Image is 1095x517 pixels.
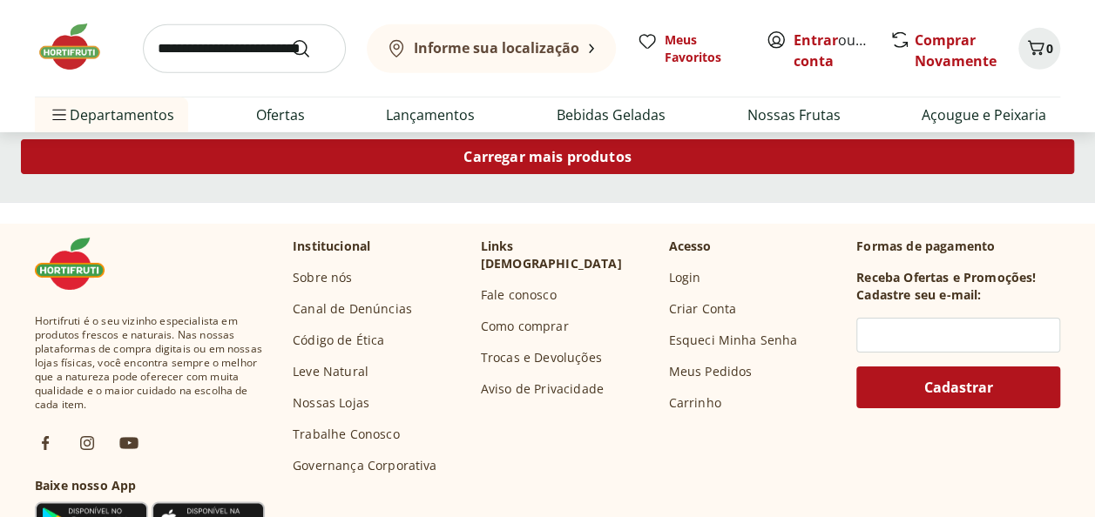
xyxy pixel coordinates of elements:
[856,238,1060,255] p: Formas de pagamento
[386,104,475,125] a: Lançamentos
[367,24,616,73] button: Informe sua localização
[1046,40,1053,57] span: 0
[35,314,265,412] span: Hortifruti é o seu vizinho especialista em produtos frescos e naturais. Nas nossas plataformas de...
[668,394,720,412] a: Carrinho
[665,31,745,66] span: Meus Favoritos
[637,31,745,66] a: Meus Favoritos
[35,21,122,73] img: Hortifruti
[924,380,993,394] span: Cadastrar
[922,104,1046,125] a: Açougue e Peixaria
[143,24,346,73] input: search
[256,104,305,125] a: Ofertas
[35,238,122,290] img: Hortifruti
[49,94,70,136] button: Menu
[293,457,437,474] a: Governança Corporativa
[794,30,871,71] span: ou
[794,30,889,70] a: Criar conta
[290,38,332,59] button: Submit Search
[35,477,265,494] h3: Baixe nosso App
[21,139,1074,181] a: Carregar mais produtos
[481,286,557,304] a: Fale conosco
[481,318,569,335] a: Como comprar
[293,332,384,349] a: Código de Ética
[293,238,370,255] p: Institucional
[293,269,352,286] a: Sobre nós
[293,394,369,412] a: Nossas Lojas
[856,286,981,304] h3: Cadastre seu e-mail:
[481,380,604,398] a: Aviso de Privacidade
[118,433,139,453] img: ytb
[1018,28,1060,70] button: Carrinho
[668,332,797,349] a: Esqueci Minha Senha
[481,349,602,366] a: Trocas e Devoluções
[77,433,98,453] img: ig
[856,269,1036,286] h3: Receba Ofertas e Promoções!
[915,30,997,70] a: Comprar Novamente
[794,30,838,50] a: Entrar
[668,363,752,380] a: Meus Pedidos
[293,300,412,318] a: Canal de Denúncias
[35,433,56,453] img: fb
[856,366,1060,408] button: Cadastrar
[668,269,700,286] a: Login
[49,94,174,136] span: Departamentos
[293,363,368,380] a: Leve Natural
[747,104,840,125] a: Nossas Frutas
[668,300,736,318] a: Criar Conta
[414,38,579,57] b: Informe sua localização
[481,238,655,272] p: Links [DEMOGRAPHIC_DATA]
[668,238,711,255] p: Acesso
[463,150,632,164] span: Carregar mais produtos
[557,104,666,125] a: Bebidas Geladas
[293,426,400,443] a: Trabalhe Conosco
